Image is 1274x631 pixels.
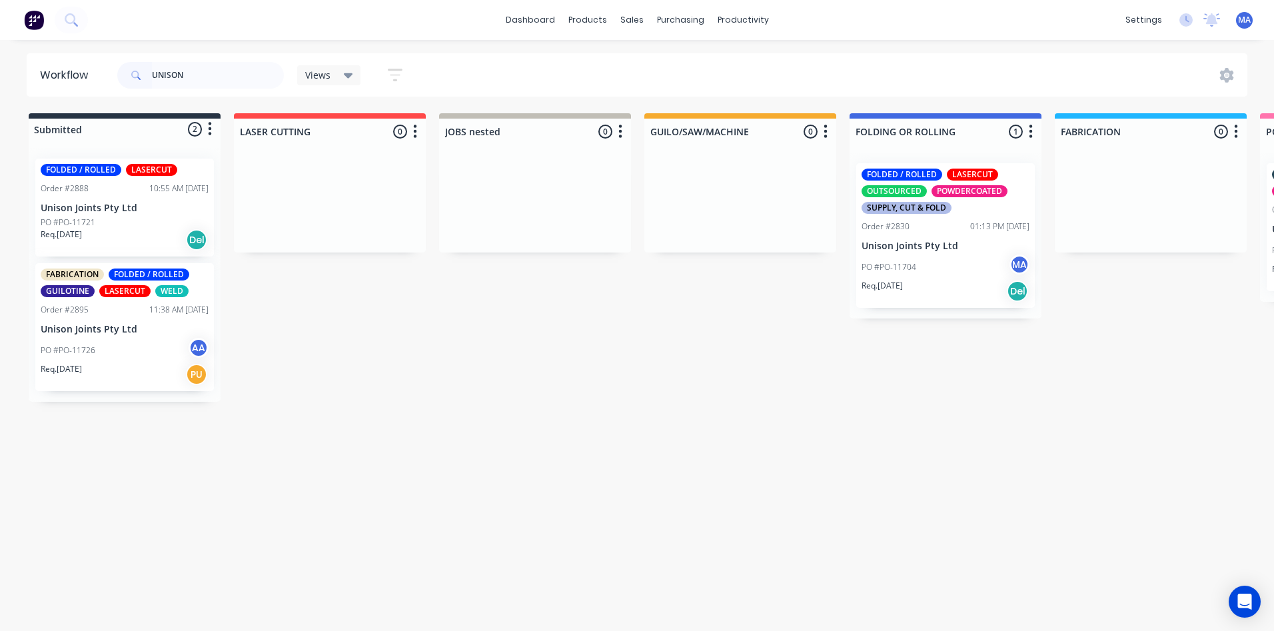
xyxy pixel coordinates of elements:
[932,185,1007,197] div: POWDERCOATED
[35,263,214,391] div: FABRICATIONFOLDED / ROLLEDGUILOTINELASERCUTWELDOrder #289511:38 AM [DATE]Unison Joints Pty LtdPO ...
[305,68,330,82] span: Views
[650,10,711,30] div: purchasing
[862,221,910,233] div: Order #2830
[41,304,89,316] div: Order #2895
[40,67,95,83] div: Workflow
[856,163,1035,308] div: FOLDED / ROLLEDLASERCUTOUTSOURCEDPOWDERCOATEDSUPPLY, CUT & FOLDOrder #283001:13 PM [DATE]Unison J...
[41,344,95,356] p: PO #PO-11726
[41,269,104,281] div: FABRICATION
[862,241,1029,252] p: Unison Joints Pty Ltd
[35,159,214,257] div: FOLDED / ROLLEDLASERCUTOrder #288810:55 AM [DATE]Unison Joints Pty LtdPO #PO-11721Req.[DATE]Del
[1229,586,1261,618] div: Open Intercom Messenger
[862,261,916,273] p: PO #PO-11704
[614,10,650,30] div: sales
[1119,10,1169,30] div: settings
[41,229,82,241] p: Req. [DATE]
[189,338,209,358] div: AA
[41,203,209,214] p: Unison Joints Pty Ltd
[499,10,562,30] a: dashboard
[862,185,927,197] div: OUTSOURCED
[947,169,998,181] div: LASERCUT
[186,229,207,251] div: Del
[1009,255,1029,275] div: MA
[862,202,952,214] div: SUPPLY, CUT & FOLD
[152,62,284,89] input: Search for orders...
[109,269,189,281] div: FOLDED / ROLLED
[41,363,82,375] p: Req. [DATE]
[970,221,1029,233] div: 01:13 PM [DATE]
[862,280,903,292] p: Req. [DATE]
[1007,281,1028,302] div: Del
[186,364,207,385] div: PU
[155,285,189,297] div: WELD
[24,10,44,30] img: Factory
[562,10,614,30] div: products
[149,183,209,195] div: 10:55 AM [DATE]
[41,324,209,335] p: Unison Joints Pty Ltd
[41,285,95,297] div: GUILOTINE
[41,164,121,176] div: FOLDED / ROLLED
[1238,14,1251,26] span: MA
[149,304,209,316] div: 11:38 AM [DATE]
[99,285,151,297] div: LASERCUT
[41,217,95,229] p: PO #PO-11721
[126,164,177,176] div: LASERCUT
[862,169,942,181] div: FOLDED / ROLLED
[41,183,89,195] div: Order #2888
[711,10,776,30] div: productivity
